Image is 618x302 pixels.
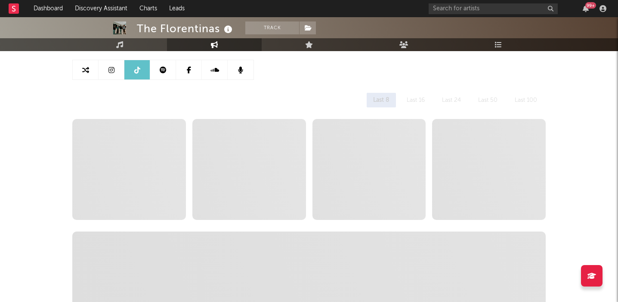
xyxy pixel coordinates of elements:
div: Last 100 [508,93,544,107]
div: 99 + [585,2,596,9]
div: Last 24 [436,93,467,107]
div: Last 50 [472,93,504,107]
div: The Florentinas [137,21,235,36]
div: Last 16 [400,93,431,107]
button: Track [245,21,299,34]
button: 99+ [583,5,589,12]
input: Search for artists [429,3,558,14]
div: Last 8 [367,93,396,107]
